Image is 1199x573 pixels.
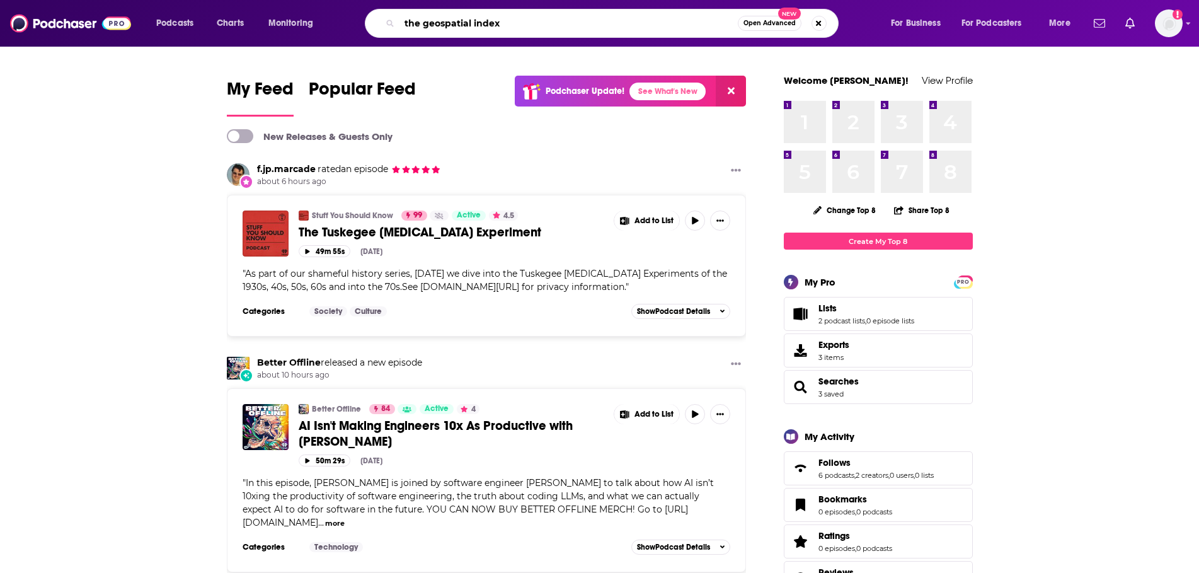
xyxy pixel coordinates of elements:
img: f.jp.marcade [227,163,250,186]
span: Exports [818,339,849,350]
a: Stuff You Should Know [312,211,393,221]
span: Popular Feed [309,78,416,107]
h3: Categories [243,542,299,552]
svg: Add a profile image [1173,9,1183,20]
span: 99 [413,209,422,222]
span: 3 items [818,353,849,362]
a: See What's New [629,83,706,100]
img: User Profile [1155,9,1183,37]
button: Show More Button [614,404,680,424]
span: Follows [818,457,851,468]
span: , [865,316,866,325]
a: Create My Top 8 [784,233,973,250]
div: New Episode [239,369,253,383]
a: Better Offline [312,404,361,414]
a: Show notifications dropdown [1120,13,1140,34]
a: Bookmarks [788,496,813,514]
a: Bookmarks [818,494,892,505]
a: Exports [784,333,973,368]
button: Change Top 8 [806,202,884,218]
a: 0 episodes [818,544,855,553]
a: Lists [788,305,813,323]
img: The Tuskegee Syphilis Experiment [243,211,289,257]
span: , [914,471,915,480]
a: Technology [309,542,363,552]
span: Lists [784,297,973,331]
a: 2 creators [856,471,888,480]
span: about 6 hours ago [257,177,441,187]
img: Better Offline [227,357,250,379]
a: 6 podcasts [818,471,854,480]
p: Podchaser Update! [546,86,624,96]
a: Better Offline [299,404,309,414]
span: , [854,471,856,480]
span: " " [243,268,727,292]
a: Searches [788,378,813,396]
span: Show Podcast Details [637,307,710,316]
span: about 10 hours ago [257,370,422,381]
span: 84 [381,403,390,415]
span: In this episode, [PERSON_NAME] is joined by software engineer [PERSON_NAME] to talk about how AI ... [243,477,714,528]
button: 4 [457,404,479,414]
span: For Business [891,14,941,32]
input: Search podcasts, credits, & more... [399,13,738,33]
span: As part of our shameful history series, [DATE] we dive into the Tuskegee [MEDICAL_DATA] Experimen... [243,268,727,292]
span: Ratings [818,530,850,541]
span: Open Advanced [743,20,796,26]
a: AI Isn't Making Engineers 10x As Productive with [PERSON_NAME] [299,418,605,449]
span: AI Isn't Making Engineers 10x As Productive with [PERSON_NAME] [299,418,573,449]
a: My Feed [227,78,294,117]
button: Show More Button [726,163,746,179]
span: " [243,477,714,528]
div: New Rating [239,175,253,188]
span: Follows [784,451,973,485]
a: Active [420,404,454,414]
button: Show More Button [726,357,746,373]
button: Show More Button [614,211,680,231]
h3: Categories [243,306,299,316]
span: f.jp.marcade's Rating: 5 out of 5 [391,165,440,174]
a: 84 [369,404,395,414]
div: My Pro [805,276,835,288]
span: rated [318,163,341,175]
a: Charts [209,13,251,33]
a: New Releases & Guests Only [227,129,393,143]
div: Search podcasts, credits, & more... [377,9,851,38]
a: Popular Feed [309,78,416,117]
button: Open AdvancedNew [738,16,801,31]
a: 0 episodes [818,507,855,516]
a: Ratings [818,530,892,541]
span: The Tuskegee [MEDICAL_DATA] Experiment [299,224,541,240]
img: AI Isn't Making Engineers 10x As Productive with Colton Voege [243,404,289,450]
a: 0 lists [915,471,934,480]
span: My Feed [227,78,294,107]
a: Lists [818,303,914,314]
button: more [325,518,345,529]
a: Show notifications dropdown [1089,13,1110,34]
a: PRO [956,277,971,286]
h3: released a new episode [257,357,422,369]
a: Active [452,211,486,221]
span: , [855,507,856,516]
a: 0 episode lists [866,316,914,325]
button: ShowPodcast Details [631,304,731,319]
a: Stuff You Should Know [299,211,309,221]
button: Show More Button [710,404,730,424]
span: Bookmarks [818,494,867,505]
button: 49m 55s [299,245,350,257]
span: For Podcasters [961,14,1022,32]
span: Add to List [634,410,674,419]
a: 2 podcast lists [818,316,865,325]
span: Searches [784,370,973,404]
button: open menu [882,13,956,33]
span: , [888,471,890,480]
a: Society [309,306,347,316]
a: The Tuskegee [MEDICAL_DATA] Experiment [299,224,605,240]
button: Share Top 8 [893,198,950,223]
button: open menu [147,13,210,33]
img: Podchaser - Follow, Share and Rate Podcasts [10,11,131,35]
